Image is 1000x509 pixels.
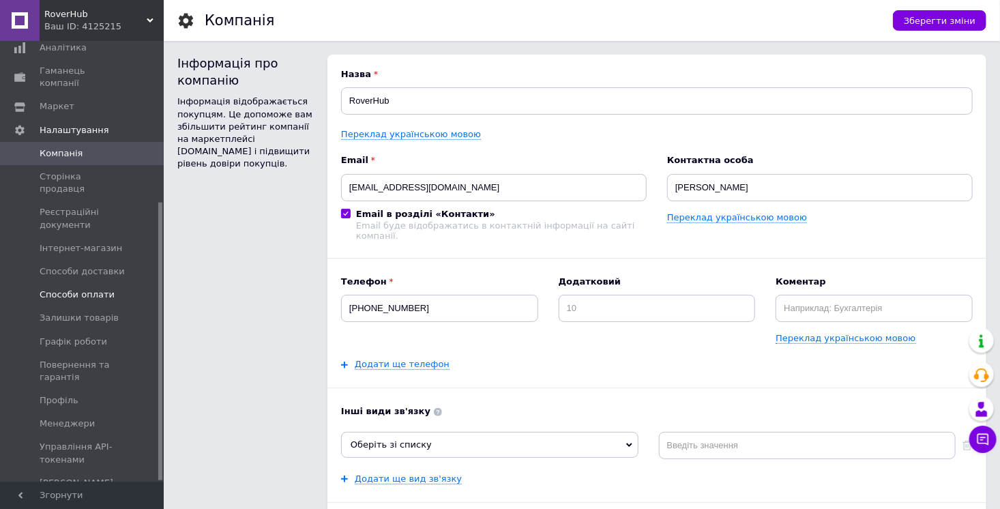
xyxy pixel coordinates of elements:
[40,65,126,89] span: Гаманець компанії
[40,100,74,113] span: Маркет
[44,20,164,33] div: Ваш ID: 4125215
[776,333,915,344] a: Переклад українською мовою
[40,418,95,430] span: Менеджери
[40,441,126,465] span: Управління API-токенами
[177,55,314,89] div: Інформація про компанію
[341,129,481,140] a: Переклад українською мовою
[341,276,538,288] b: Телефон
[40,359,126,383] span: Повернення та гарантія
[341,174,647,201] input: Електронна адреса
[40,42,87,54] span: Аналітика
[893,10,986,31] button: Зберегти зміни
[40,242,122,254] span: Інтернет-магазин
[667,212,807,223] a: Переклад українською мовою
[177,96,314,170] div: Інформація відображається покупцям. Це допоможе вам збільшити рейтинг компанії на маркетплейсі [D...
[355,359,450,370] a: Додати ще телефон
[559,295,756,322] input: 10
[667,154,973,166] b: Контактна особа
[559,276,756,288] b: Додатковий
[341,154,647,166] b: Email
[40,171,126,195] span: Сторінка продавця
[776,295,973,322] input: Наприклад: Бухгалтерія
[969,426,997,453] button: Чат з покупцем
[40,336,107,348] span: Графік роботи
[667,174,973,201] input: ПІБ
[904,16,975,26] span: Зберегти зміни
[40,206,126,231] span: Реєстраційні документи
[341,405,973,418] b: Інші види зв'язку
[14,14,617,28] body: Редактор, 0FB4C703-9354-4F39-B622-B4C0B586C580
[40,312,119,324] span: Залишки товарів
[341,295,538,322] input: +38 096 0000000
[40,124,109,136] span: Налаштування
[351,439,432,450] span: Оберіть зі списку
[341,68,973,81] b: Назва
[356,209,495,219] b: Email в розділі «Контакти»
[355,474,462,484] a: Додати ще вид зв'язку
[44,8,147,20] span: RoverHub
[205,12,274,29] h1: Компанія
[776,276,973,288] b: Коментар
[356,220,647,241] div: Email буде відображатись в контактній інформації на сайті компанії.
[40,289,115,301] span: Способи оплати
[40,394,78,407] span: Профіль
[40,265,125,278] span: Способи доставки
[40,147,83,160] span: Компанія
[341,87,973,115] input: Назва вашої компанії
[659,432,956,459] input: Введіть значення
